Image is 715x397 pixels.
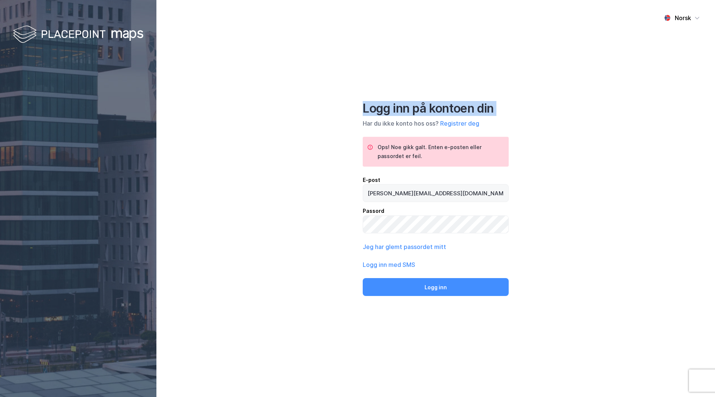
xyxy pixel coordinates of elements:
div: Ops! Noe gikk galt. Enten e-posten eller passordet er feil. [378,143,503,161]
div: Har du ikke konto hos oss? [363,119,509,128]
img: logo-white.f07954bde2210d2a523dddb988cd2aa7.svg [13,24,143,46]
div: E-post [363,176,509,185]
button: Registrer deg [440,119,479,128]
div: Norsk [675,13,691,22]
button: Logg inn [363,278,509,296]
button: Logg inn med SMS [363,260,415,269]
iframe: Chat Widget [678,361,715,397]
button: Jeg har glemt passordet mitt [363,242,446,251]
div: Logg inn på kontoen din [363,101,509,116]
div: Passord [363,207,509,215]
